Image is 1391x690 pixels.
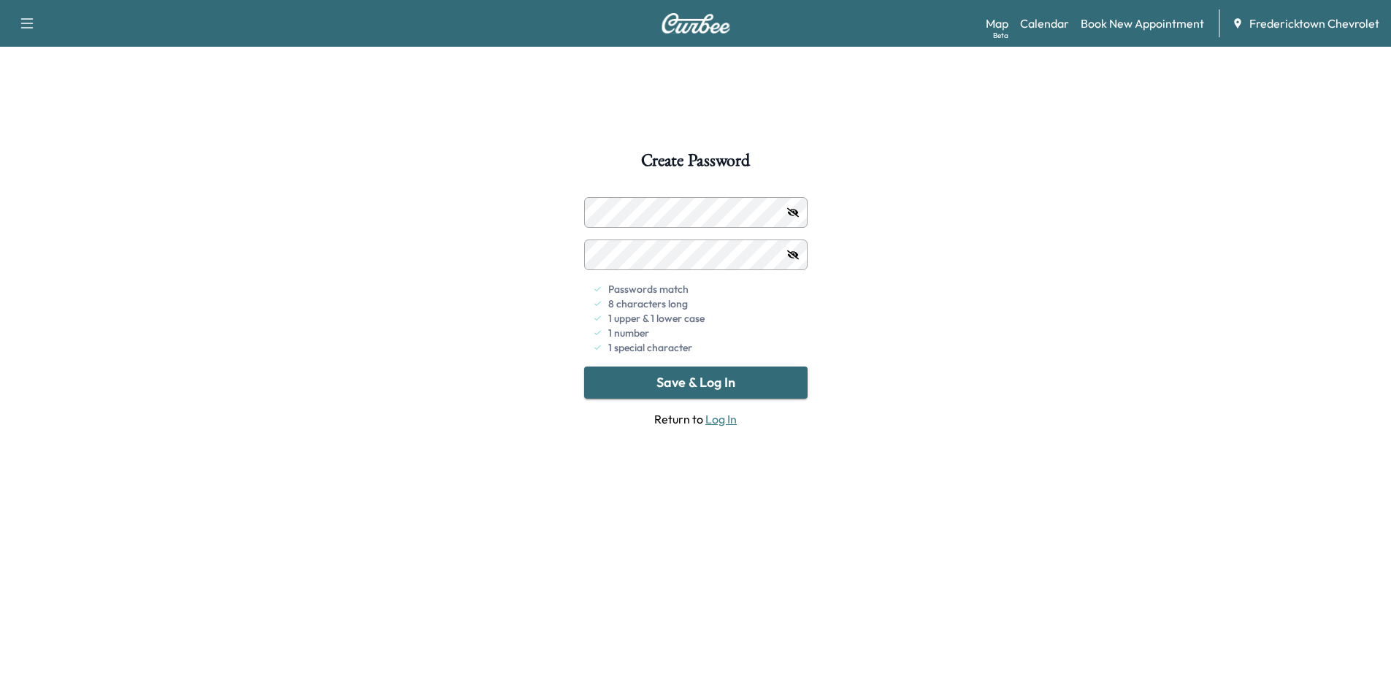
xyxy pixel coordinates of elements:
[1249,15,1379,32] span: Fredericktown Chevrolet
[993,30,1008,41] div: Beta
[584,367,808,399] button: Save & Log In
[641,152,749,177] h1: Create Password
[584,410,808,428] span: Return to
[608,296,688,311] span: 8 characters long
[705,412,737,426] a: Log In
[608,326,649,340] span: 1 number
[1020,15,1069,32] a: Calendar
[608,311,705,326] span: 1 upper & 1 lower case
[986,15,1008,32] a: MapBeta
[661,13,731,34] img: Curbee Logo
[608,282,689,296] span: Passwords match
[608,340,692,355] span: 1 special character
[1081,15,1204,32] a: Book New Appointment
